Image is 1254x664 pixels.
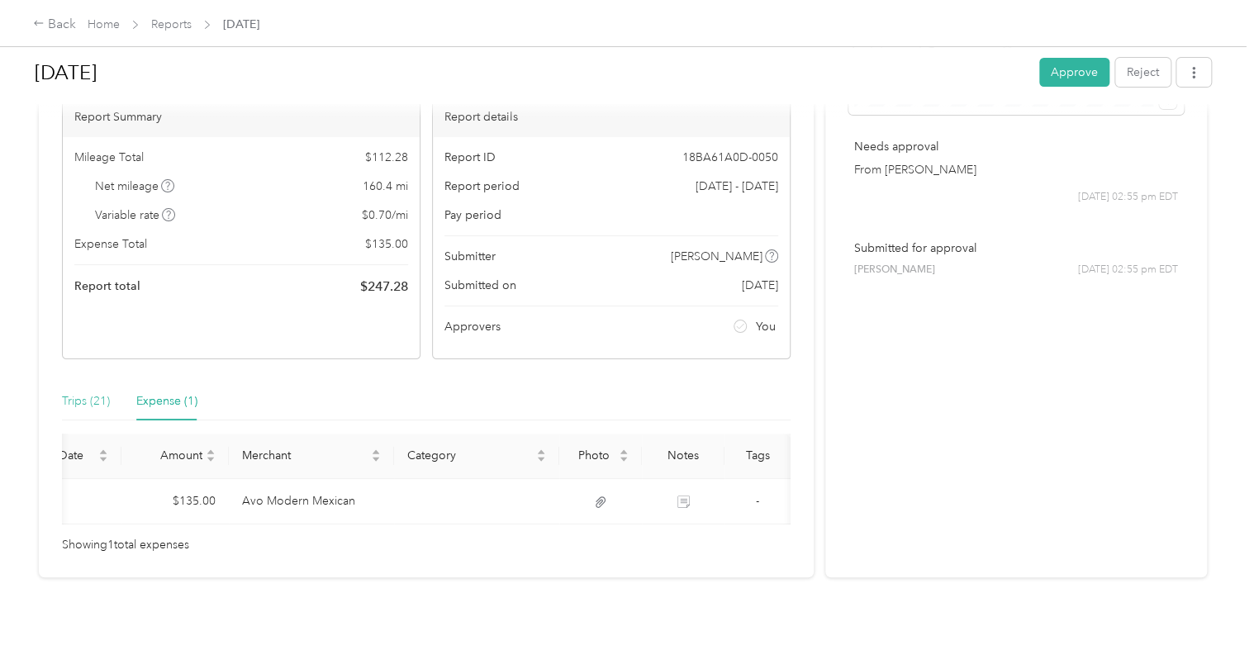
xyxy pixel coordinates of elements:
[444,149,496,166] span: Report ID
[62,536,189,554] span: Showing 1 total expenses
[444,248,496,265] span: Submitter
[1078,263,1178,277] span: [DATE] 02:55 pm EDT
[854,240,1178,257] p: Submitted for approval
[407,448,533,462] span: Category
[1161,572,1254,664] iframe: Everlance-gr Chat Button Frame
[444,178,520,195] span: Report period
[88,17,120,31] a: Home
[536,447,546,457] span: caret-up
[682,149,778,166] span: 18BA61A0D-0050
[62,392,110,410] div: Trips (21)
[394,434,559,479] th: Category
[362,206,408,224] span: $ 0.70 / mi
[74,149,144,166] span: Mileage Total
[1078,190,1178,205] span: [DATE] 02:55 pm EDT
[696,178,778,195] span: [DATE] - [DATE]
[572,448,615,462] span: Photo
[444,277,516,294] span: Submitted on
[365,149,408,166] span: $ 112.28
[724,434,791,479] th: Tags
[756,318,776,335] span: You
[756,494,759,508] span: -
[444,318,501,335] span: Approvers
[98,454,108,464] span: caret-down
[136,392,197,410] div: Expense (1)
[206,454,216,464] span: caret-down
[74,277,140,295] span: Report total
[365,235,408,253] span: $ 135.00
[151,17,192,31] a: Reports
[371,447,381,457] span: caret-up
[642,434,724,479] th: Notes
[74,235,147,253] span: Expense Total
[559,434,642,479] th: Photo
[1039,58,1109,87] button: Approve
[738,448,777,462] div: Tags
[33,15,76,35] div: Back
[536,454,546,464] span: caret-down
[1115,58,1171,87] button: Reject
[223,16,259,33] span: [DATE]
[671,248,762,265] span: [PERSON_NAME]
[242,448,368,462] span: Merchant
[854,263,935,277] span: [PERSON_NAME]
[229,434,394,479] th: Merchant
[724,479,791,524] td: -
[98,447,108,457] span: caret-up
[742,277,778,294] span: [DATE]
[121,479,229,524] td: $135.00
[360,277,408,296] span: $ 247.28
[854,138,1178,155] p: Needs approval
[95,178,175,195] span: Net mileage
[854,161,1178,178] p: From [PERSON_NAME]
[121,434,229,479] th: Amount
[35,53,1028,92] h1: Sep 2025
[371,454,381,464] span: caret-down
[363,178,408,195] span: 160.4 mi
[444,206,501,224] span: Pay period
[619,447,629,457] span: caret-up
[619,454,629,464] span: caret-down
[95,206,176,224] span: Variable rate
[135,448,202,462] span: Amount
[229,479,394,524] td: Avo Modern Mexican
[206,447,216,457] span: caret-up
